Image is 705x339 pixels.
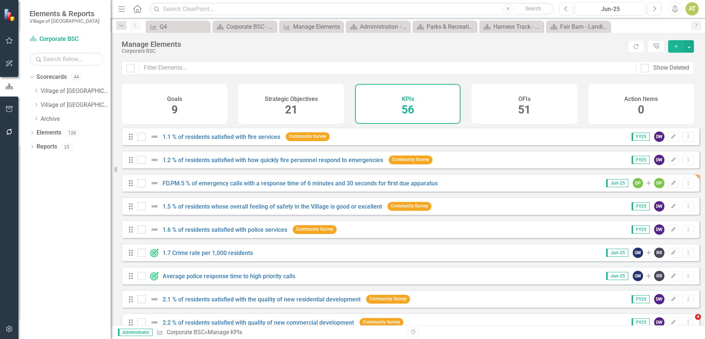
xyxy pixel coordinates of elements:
a: Fair Barn - Landing Page [548,22,608,31]
span: Search [525,6,541,11]
div: Fair Barn - Landing Page [560,22,608,31]
span: Community Survey [389,155,433,164]
span: Community Survey [286,132,330,141]
a: Elements [37,129,61,137]
img: Not Defined [150,225,159,234]
div: GW [633,248,643,258]
div: DW [654,224,664,235]
div: DW [654,317,664,328]
div: DW [654,294,664,304]
button: Jun-25 [575,2,646,15]
a: 2.1 % of residents satisfied with the quality of new residential development [163,296,361,303]
span: Elements & Reports [29,9,100,18]
img: On Target [150,248,159,257]
a: 1.7 Crime rate per 1,000 residents [163,249,253,256]
span: 4 [695,314,701,320]
span: Jun-25 [606,272,628,280]
div: Show Deleted [653,64,689,72]
a: 1.6 % of residents satisfied with police services [163,226,287,233]
a: Administration - Landing Page [348,22,408,31]
h4: OFIs [518,96,531,102]
span: FY25 [632,226,650,234]
span: FY25 [632,318,650,326]
div: Administration - Landing Page [360,22,408,31]
img: Not Defined [150,202,159,211]
a: Corporate BSC [167,329,205,336]
span: Jun-25 [606,249,628,257]
a: Village of [GEOGRAPHIC_DATA] FY26 [41,101,111,109]
img: Not Defined [150,179,159,188]
a: 1.2 % of residents satisfied with how quickly fire personnel respond to emergencies [163,157,383,164]
a: Parks & Recreation - Landing Page [414,22,475,31]
div: DW [654,132,664,142]
span: Community Survey [388,202,431,210]
span: FY25 [632,133,650,141]
span: Administrator [118,329,153,336]
div: Q4 [160,22,208,31]
span: 0 [638,103,644,116]
button: Search [515,4,552,14]
div: DP [633,178,643,188]
h4: KPIs [402,96,414,102]
span: FY25 [632,202,650,210]
input: Search Below... [29,53,103,66]
a: 1.1 % of residents satisfied with fire services [163,133,280,140]
div: DW [654,201,664,212]
div: Jun-25 [578,5,643,14]
a: Archive [41,115,111,123]
span: FY25 [632,295,650,303]
div: DP [654,178,664,188]
div: Manage Elements [122,40,624,48]
span: Community Survey [360,318,403,326]
a: Reports [37,143,57,151]
div: Corporate BSC [122,48,624,54]
a: Harness Track - Landing Page [481,22,541,31]
img: ClearPoint Strategy [4,8,17,21]
span: 21 [285,103,298,116]
span: Community Survey [366,295,410,303]
div: Manage Elements [293,22,341,31]
img: Not Defined [150,318,159,327]
a: Average police response time to high priority calls [163,273,295,280]
a: FD.PM.5 % of emergency calls with a response time of 6 minutes and 30 seconds for first due appar... [163,180,438,187]
img: Not Defined [150,132,159,141]
div: 25 [61,144,73,150]
small: Village of [GEOGRAPHIC_DATA] [29,18,100,24]
a: Scorecards [37,73,67,81]
div: RR [654,271,664,281]
div: » Manage KPIs [156,328,402,337]
div: 44 [70,74,82,80]
div: DW [654,155,664,165]
div: RR [654,248,664,258]
a: Corporate BSC - Landing Page [214,22,274,31]
div: GW [633,271,643,281]
button: AT [685,2,699,15]
a: Manage Elements [281,22,341,31]
span: FY25 [632,156,650,164]
a: 2.2 % of residents satisfied with quality of new commercial development [163,319,354,326]
input: Filter Elements... [139,61,636,75]
div: Parks & Recreation - Landing Page [427,22,475,31]
span: Community Survey [293,225,337,234]
input: Search ClearPoint... [149,3,554,15]
span: 9 [171,103,178,116]
img: Not Defined [150,295,159,304]
img: Not Defined [150,155,159,164]
div: Harness Track - Landing Page [493,22,541,31]
img: On Target [150,272,159,280]
a: Corporate BSC [29,35,103,43]
div: Corporate BSC - Landing Page [226,22,274,31]
a: Village of [GEOGRAPHIC_DATA] [41,87,111,95]
span: Jun-25 [606,179,628,187]
iframe: Intercom live chat [680,314,698,332]
div: 128 [65,130,79,136]
h4: Goals [167,96,182,102]
h4: Action Items [624,96,658,102]
h4: Strategic Objectives [265,96,318,102]
span: 51 [518,103,531,116]
a: Q4 [147,22,208,31]
span: 56 [402,103,414,116]
a: 1.5 % of residents whose overall feeling of safety in the Village is good or excellent [163,203,382,210]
